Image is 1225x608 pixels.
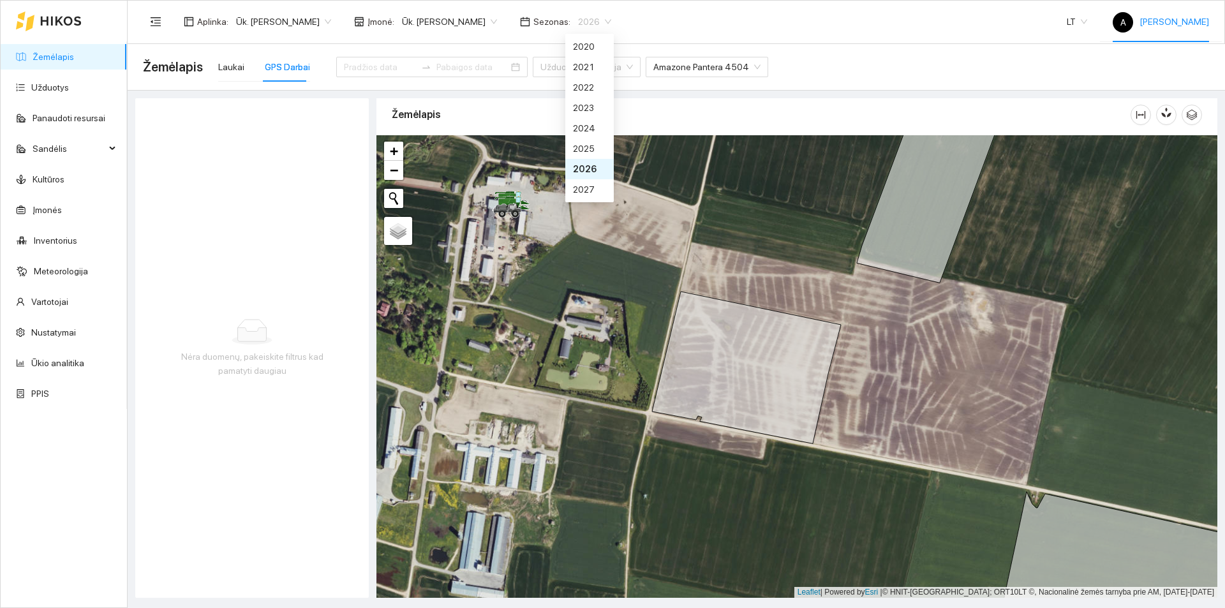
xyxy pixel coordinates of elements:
[520,17,530,27] span: calendar
[143,9,168,34] button: menu-fold
[31,297,68,307] a: Vartotojai
[384,161,403,180] a: Zoom out
[533,15,570,29] span: Sezonas :
[880,588,882,597] span: |
[33,52,74,62] a: Žemėlapis
[265,60,310,74] div: GPS Darbai
[565,98,614,118] div: 2023
[565,179,614,200] div: 2027
[236,12,331,31] span: Ūk. Arnoldas Reikertas
[573,40,606,54] div: 2020
[573,162,606,176] div: 2026
[33,174,64,184] a: Kultūros
[143,57,203,77] span: Žemėlapis
[573,60,606,74] div: 2021
[1113,17,1209,27] span: [PERSON_NAME]
[344,60,416,74] input: Pradžios data
[436,60,509,74] input: Pabaigos data
[565,77,614,98] div: 2022
[218,60,244,74] div: Laukai
[390,143,398,159] span: +
[354,17,364,27] span: shop
[421,62,431,72] span: swap-right
[1131,110,1150,120] span: column-width
[390,162,398,178] span: −
[384,142,403,161] a: Zoom in
[565,118,614,138] div: 2024
[578,12,611,31] span: 2026
[34,235,77,246] a: Inventorius
[573,101,606,115] div: 2023
[392,96,1131,133] div: Žemėlapis
[384,217,412,245] a: Layers
[1131,105,1151,125] button: column-width
[798,588,820,597] a: Leaflet
[865,588,879,597] a: Esri
[33,136,105,161] span: Sandėlis
[31,358,84,368] a: Ūkio analitika
[565,159,614,179] div: 2026
[34,266,88,276] a: Meteorologija
[33,113,105,123] a: Panaudoti resursai
[31,389,49,399] a: PPIS
[565,57,614,77] div: 2021
[402,12,497,31] span: Ūk. Arnoldas Reikertas
[565,36,614,57] div: 2020
[421,62,431,72] span: to
[384,189,403,208] button: Initiate a new search
[573,142,606,156] div: 2025
[573,182,606,196] div: 2027
[150,16,161,27] span: menu-fold
[1120,12,1126,33] span: A
[167,350,337,378] div: Nėra duomenų, pakeiskite filtrus kad pamatyti daugiau
[794,587,1217,598] div: | Powered by © HNIT-[GEOGRAPHIC_DATA]; ORT10LT ©, Nacionalinė žemės tarnyba prie AM, [DATE]-[DATE]
[367,15,394,29] span: Įmonė :
[653,57,761,77] span: Amazone Pantera 4504
[31,327,76,337] a: Nustatymai
[197,15,228,29] span: Aplinka :
[31,82,69,93] a: Užduotys
[573,121,606,135] div: 2024
[184,17,194,27] span: layout
[573,80,606,94] div: 2022
[565,138,614,159] div: 2025
[33,205,62,215] a: Įmonės
[1067,12,1087,31] span: LT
